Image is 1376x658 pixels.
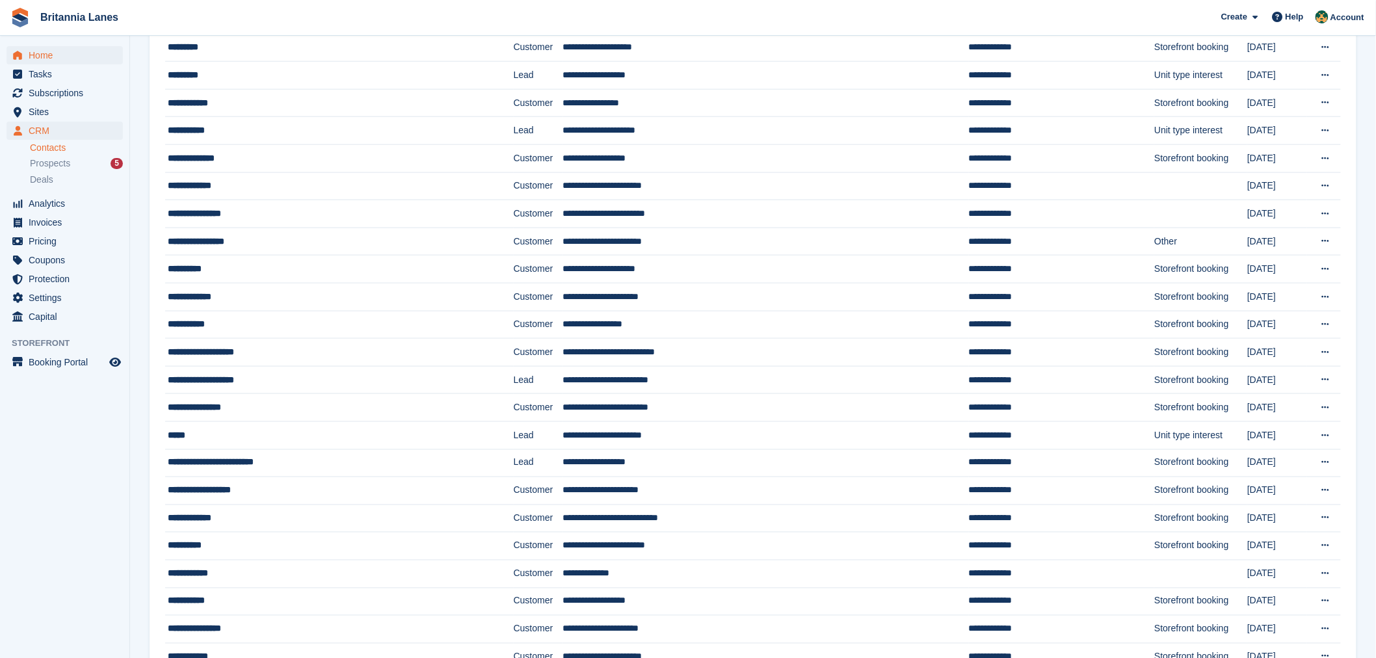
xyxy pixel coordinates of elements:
td: Customer [514,89,563,117]
span: Coupons [29,251,107,269]
td: Storefront booking [1154,533,1247,560]
span: Protection [29,270,107,288]
span: Pricing [29,232,107,250]
td: [DATE] [1247,34,1306,62]
td: [DATE] [1247,616,1306,644]
a: Contacts [30,142,123,154]
td: Storefront booking [1154,505,1247,533]
td: Other [1154,228,1247,256]
td: [DATE] [1247,394,1306,422]
span: Storefront [12,337,129,350]
td: Customer [514,228,563,256]
span: Prospects [30,157,70,170]
td: [DATE] [1247,560,1306,588]
td: Customer [514,533,563,560]
td: Customer [514,311,563,339]
a: Deals [30,173,123,187]
td: Storefront booking [1154,477,1247,505]
td: Customer [514,477,563,505]
a: menu [7,213,123,231]
span: Invoices [29,213,107,231]
td: [DATE] [1247,200,1306,228]
a: menu [7,84,123,102]
td: Lead [514,422,563,450]
span: Sites [29,103,107,121]
span: Analytics [29,194,107,213]
td: Storefront booking [1154,339,1247,367]
span: Account [1330,11,1364,24]
td: Customer [514,172,563,200]
td: Customer [514,34,563,62]
a: menu [7,308,123,326]
a: Prospects 5 [30,157,123,170]
td: Storefront booking [1154,34,1247,62]
td: Storefront booking [1154,394,1247,422]
div: 5 [111,158,123,169]
td: [DATE] [1247,366,1306,394]
a: menu [7,46,123,64]
td: Storefront booking [1154,449,1247,477]
td: [DATE] [1247,117,1306,145]
a: menu [7,251,123,269]
span: Booking Portal [29,353,107,371]
a: menu [7,65,123,83]
td: [DATE] [1247,228,1306,256]
a: menu [7,270,123,288]
td: Storefront booking [1154,145,1247,173]
td: Storefront booking [1154,588,1247,616]
a: menu [7,289,123,307]
td: Customer [514,588,563,616]
td: Customer [514,560,563,588]
td: [DATE] [1247,172,1306,200]
td: Customer [514,339,563,367]
td: Storefront booking [1154,283,1247,311]
span: Create [1221,10,1247,23]
span: Settings [29,289,107,307]
td: Storefront booking [1154,89,1247,117]
a: menu [7,103,123,121]
a: menu [7,122,123,140]
td: Unit type interest [1154,62,1247,90]
span: Deals [30,174,53,186]
td: Customer [514,283,563,311]
td: [DATE] [1247,449,1306,477]
td: Lead [514,117,563,145]
td: [DATE] [1247,256,1306,283]
span: Home [29,46,107,64]
img: Nathan Kellow [1316,10,1329,23]
td: Customer [514,616,563,644]
td: Customer [514,145,563,173]
td: [DATE] [1247,422,1306,450]
td: [DATE] [1247,311,1306,339]
a: Preview store [107,354,123,370]
td: Storefront booking [1154,311,1247,339]
td: [DATE] [1247,339,1306,367]
td: Customer [514,200,563,228]
td: Unit type interest [1154,422,1247,450]
span: CRM [29,122,107,140]
a: menu [7,232,123,250]
td: Lead [514,449,563,477]
span: Capital [29,308,107,326]
td: Lead [514,366,563,394]
td: Lead [514,62,563,90]
td: [DATE] [1247,505,1306,533]
a: Britannia Lanes [35,7,124,28]
td: Storefront booking [1154,616,1247,644]
td: [DATE] [1247,89,1306,117]
td: [DATE] [1247,283,1306,311]
img: stora-icon-8386f47178a22dfd0bd8f6a31ec36ba5ce8667c1dd55bd0f319d3a0aa187defe.svg [10,8,30,27]
span: Tasks [29,65,107,83]
td: [DATE] [1247,145,1306,173]
td: Customer [514,505,563,533]
td: Storefront booking [1154,256,1247,283]
td: Customer [514,256,563,283]
td: [DATE] [1247,62,1306,90]
a: menu [7,194,123,213]
a: menu [7,353,123,371]
span: Subscriptions [29,84,107,102]
td: Unit type interest [1154,117,1247,145]
td: [DATE] [1247,588,1306,616]
td: [DATE] [1247,477,1306,505]
td: [DATE] [1247,533,1306,560]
